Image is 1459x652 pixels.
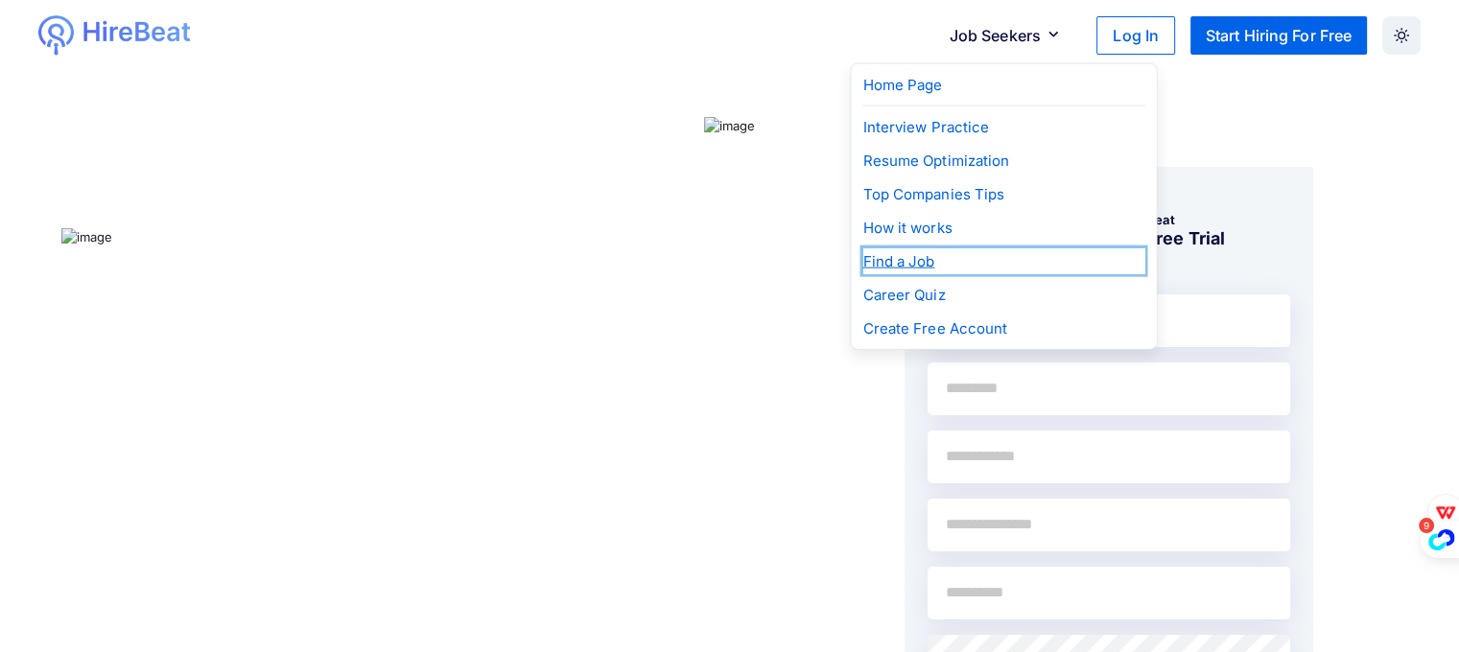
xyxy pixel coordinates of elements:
a: logologo [38,15,260,56]
button: Log In [1096,16,1175,55]
a: Find a Job [862,248,1144,274]
a: Create Free Account [862,315,1144,341]
img: logo [38,15,74,56]
button: Start Hiring For Free [1190,16,1367,55]
a: Resume Optimization [862,148,1144,174]
img: logo [82,15,193,51]
a: Home Page [862,72,1144,98]
img: image [704,117,756,136]
button: Dark Mode [1382,16,1421,55]
button: Job Seekers [934,16,1082,55]
a: Top Companies Tips [862,181,1144,207]
a: Career Quiz [862,282,1144,308]
a: How it works [862,215,1144,241]
a: Interview Practice [862,114,1144,140]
